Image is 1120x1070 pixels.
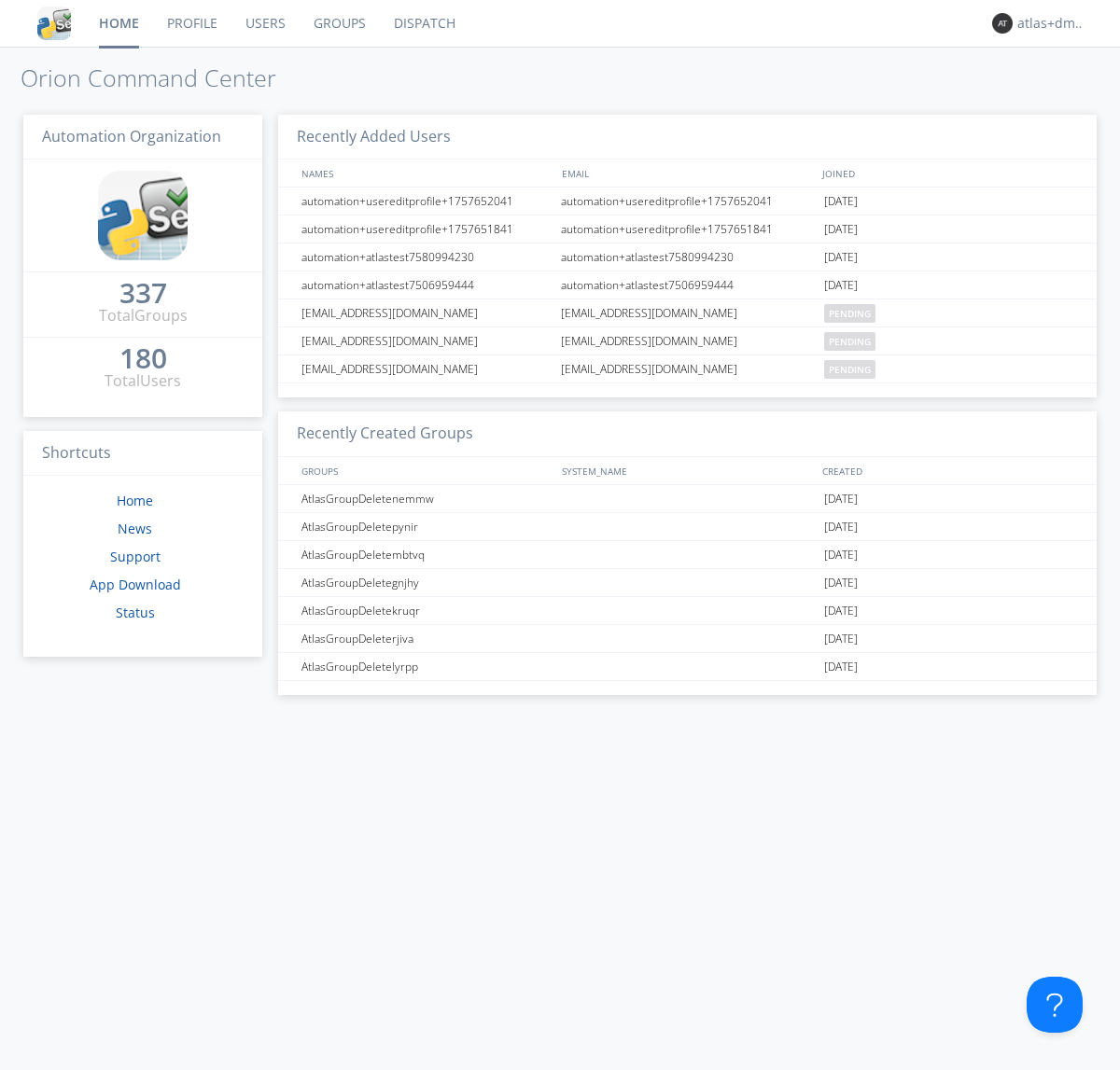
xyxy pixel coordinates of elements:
[278,215,1097,243] a: automation+usereditprofile+1757651841automation+usereditprofile+1757651841[DATE]
[556,215,819,243] div: automation+usereditprofile+1757651841
[824,271,858,299] span: [DATE]
[278,243,1097,271] a: automation+atlastest7580994230automation+atlastest7580994230[DATE]
[818,457,1079,484] div: CREATED
[37,7,71,40] img: cddb5a64eb264b2086981ab96f4c1ba7
[278,115,1097,160] h3: Recently Added Users
[1017,14,1087,33] div: atlas+dm+only+lead
[824,569,858,597] span: [DATE]
[297,215,555,243] div: automation+usereditprofile+1757651841
[556,243,819,271] div: automation+atlastest7580994230
[297,355,555,382] div: [EMAIL_ADDRESS][DOMAIN_NAME]
[99,305,188,327] div: Total Groups
[824,625,858,653] span: [DATE]
[278,299,1097,327] a: [EMAIL_ADDRESS][DOMAIN_NAME][EMAIL_ADDRESS][DOMAIN_NAME]pending
[278,625,1097,653] a: AtlasGroupDeleterjiva[DATE]
[297,485,555,512] div: AtlasGroupDeletenemmw
[824,332,875,351] span: pending
[119,284,167,302] div: 337
[297,569,555,596] div: AtlasGroupDeletegnjhy
[824,188,858,215] span: [DATE]
[824,215,858,243] span: [DATE]
[297,271,555,299] div: automation+atlastest7506959444
[119,349,167,368] div: 180
[297,299,555,327] div: [EMAIL_ADDRESS][DOMAIN_NAME]
[556,327,819,354] div: [EMAIL_ADDRESS][DOMAIN_NAME]
[278,569,1097,597] a: AtlasGroupDeletegnjhy[DATE]
[105,370,181,392] div: Total Users
[278,188,1097,215] a: automation+usereditprofile+1757652041automation+usereditprofile+1757652041[DATE]
[818,160,1079,187] div: JOINED
[278,411,1097,457] h3: Recently Created Groups
[557,457,818,484] div: SYSTEM_NAME
[297,541,555,568] div: AtlasGroupDeletembtvq
[556,355,819,382] div: [EMAIL_ADDRESS][DOMAIN_NAME]
[119,349,167,370] a: 180
[42,126,221,146] span: Automation Organization
[824,360,875,379] span: pending
[278,513,1097,541] a: AtlasGroupDeletepynir[DATE]
[824,513,858,541] span: [DATE]
[118,520,152,537] a: News
[824,304,875,323] span: pending
[278,485,1097,513] a: AtlasGroupDeletenemmw[DATE]
[1027,977,1083,1033] iframe: Toggle Customer Support
[297,327,555,354] div: [EMAIL_ADDRESS][DOMAIN_NAME]
[90,576,181,593] a: App Download
[278,597,1097,625] a: AtlasGroupDeletekruqr[DATE]
[117,492,153,509] a: Home
[824,653,858,681] span: [DATE]
[297,625,555,652] div: AtlasGroupDeleterjiva
[278,327,1097,355] a: [EMAIL_ADDRESS][DOMAIN_NAME][EMAIL_ADDRESS][DOMAIN_NAME]pending
[992,13,1013,34] img: 373638.png
[824,597,858,625] span: [DATE]
[824,485,858,513] span: [DATE]
[297,653,555,680] div: AtlasGroupDeletelyrpp
[297,188,555,215] div: automation+usereditprofile+1757652041
[98,171,188,260] img: cddb5a64eb264b2086981ab96f4c1ba7
[556,271,819,299] div: automation+atlastest7506959444
[557,160,818,187] div: EMAIL
[824,541,858,569] span: [DATE]
[119,284,167,305] a: 337
[23,431,262,477] h3: Shortcuts
[297,243,555,271] div: automation+atlastest7580994230
[556,188,819,215] div: automation+usereditprofile+1757652041
[278,653,1097,681] a: AtlasGroupDeletelyrpp[DATE]
[297,457,553,484] div: GROUPS
[110,548,161,565] a: Support
[556,299,819,327] div: [EMAIL_ADDRESS][DOMAIN_NAME]
[824,243,858,271] span: [DATE]
[297,160,553,187] div: NAMES
[297,513,555,540] div: AtlasGroupDeletepynir
[278,355,1097,383] a: [EMAIL_ADDRESS][DOMAIN_NAME][EMAIL_ADDRESS][DOMAIN_NAME]pending
[278,541,1097,569] a: AtlasGroupDeletembtvq[DATE]
[297,597,555,624] div: AtlasGroupDeletekruqr
[116,604,155,621] a: Status
[278,271,1097,299] a: automation+atlastest7506959444automation+atlastest7506959444[DATE]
